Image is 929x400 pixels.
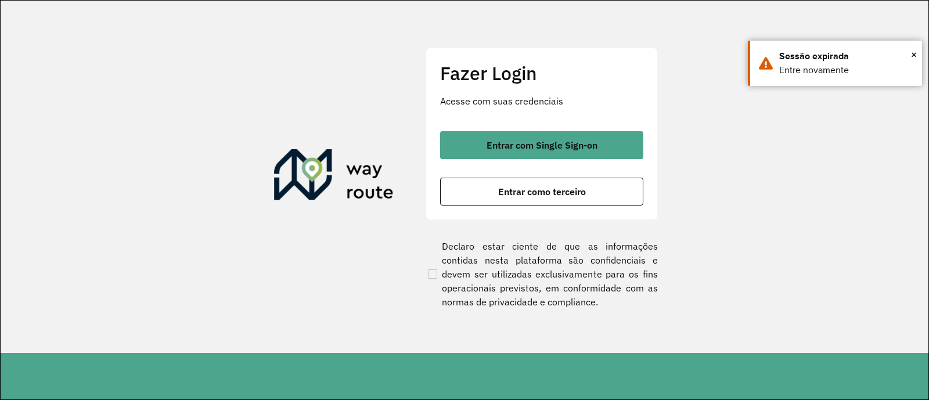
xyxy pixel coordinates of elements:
img: Roteirizador AmbevTech [274,149,394,205]
div: Sessão expirada [779,49,913,63]
span: Entrar como terceiro [498,187,586,196]
span: Entrar com Single Sign-on [487,140,597,150]
p: Acesse com suas credenciais [440,94,643,108]
span: × [911,46,917,63]
h2: Fazer Login [440,62,643,84]
label: Declaro estar ciente de que as informações contidas nesta plataforma são confidenciais e devem se... [426,239,658,309]
div: Entre novamente [779,63,913,77]
button: Close [911,46,917,63]
button: button [440,178,643,206]
button: button [440,131,643,159]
